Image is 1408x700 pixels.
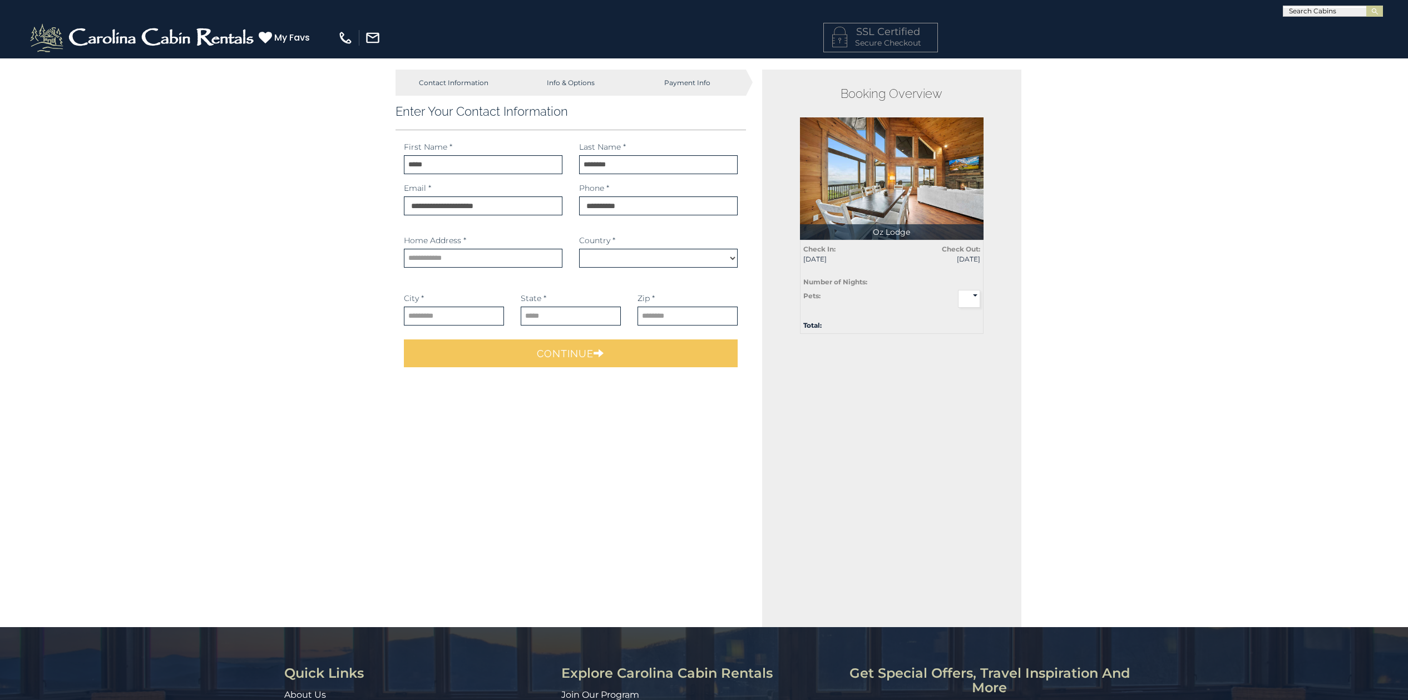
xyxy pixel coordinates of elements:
[404,339,738,367] button: Continue
[803,292,821,300] strong: Pets:
[803,245,836,253] strong: Check In:
[561,689,639,700] a: Join Our Program
[521,293,546,304] label: State *
[284,689,326,700] a: About Us
[638,293,655,304] label: Zip *
[365,30,381,46] img: mail-regular-white.png
[259,31,313,45] a: My Favs
[832,27,847,47] img: LOCKICON1.png
[404,183,431,194] label: Email *
[404,141,452,152] label: First Name *
[579,183,609,194] label: Phone *
[338,30,353,46] img: phone-regular-white.png
[803,254,883,264] span: [DATE]
[800,224,984,240] p: Oz Lodge
[579,235,615,246] label: Country *
[404,293,424,304] label: City *
[28,21,259,55] img: White-1-2.png
[803,321,822,329] strong: Total:
[396,104,747,119] h3: Enter Your Contact Information
[579,141,626,152] label: Last Name *
[900,254,980,264] span: [DATE]
[404,235,466,246] label: Home Address *
[832,37,929,48] p: Secure Checkout
[942,245,980,253] strong: Check Out:
[800,86,984,101] h2: Booking Overview
[832,27,929,38] h4: SSL Certified
[284,666,553,681] h3: Quick Links
[847,666,1132,696] h3: Get special offers, travel inspiration and more
[561,666,838,681] h3: Explore Carolina Cabin Rentals
[274,31,310,45] span: My Favs
[803,278,867,286] strong: Number of Nights:
[800,117,984,240] img: 1755888806_thumbnail.jpeg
